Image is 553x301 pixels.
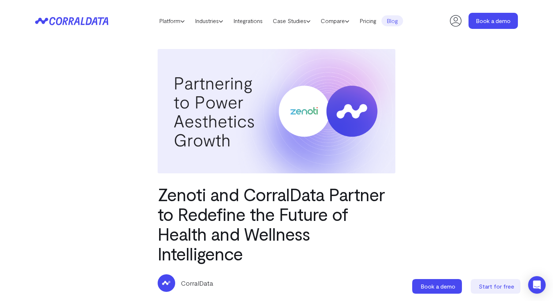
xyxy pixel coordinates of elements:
a: Book a demo [469,13,518,29]
a: Integrations [228,15,268,26]
a: Book a demo [412,279,463,294]
span: Book a demo [421,283,455,290]
h1: Zenoti and CorralData Partner to Redefine the Future of Health and Wellness Intelligence [158,184,395,263]
div: Open Intercom Messenger [528,276,546,294]
a: Start for free [471,279,522,294]
a: Platform [154,15,190,26]
a: Blog [381,15,403,26]
span: Start for free [479,283,514,290]
a: Compare [316,15,354,26]
a: Industries [190,15,228,26]
a: Case Studies [268,15,316,26]
p: CorralData [181,278,213,288]
a: Pricing [354,15,381,26]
